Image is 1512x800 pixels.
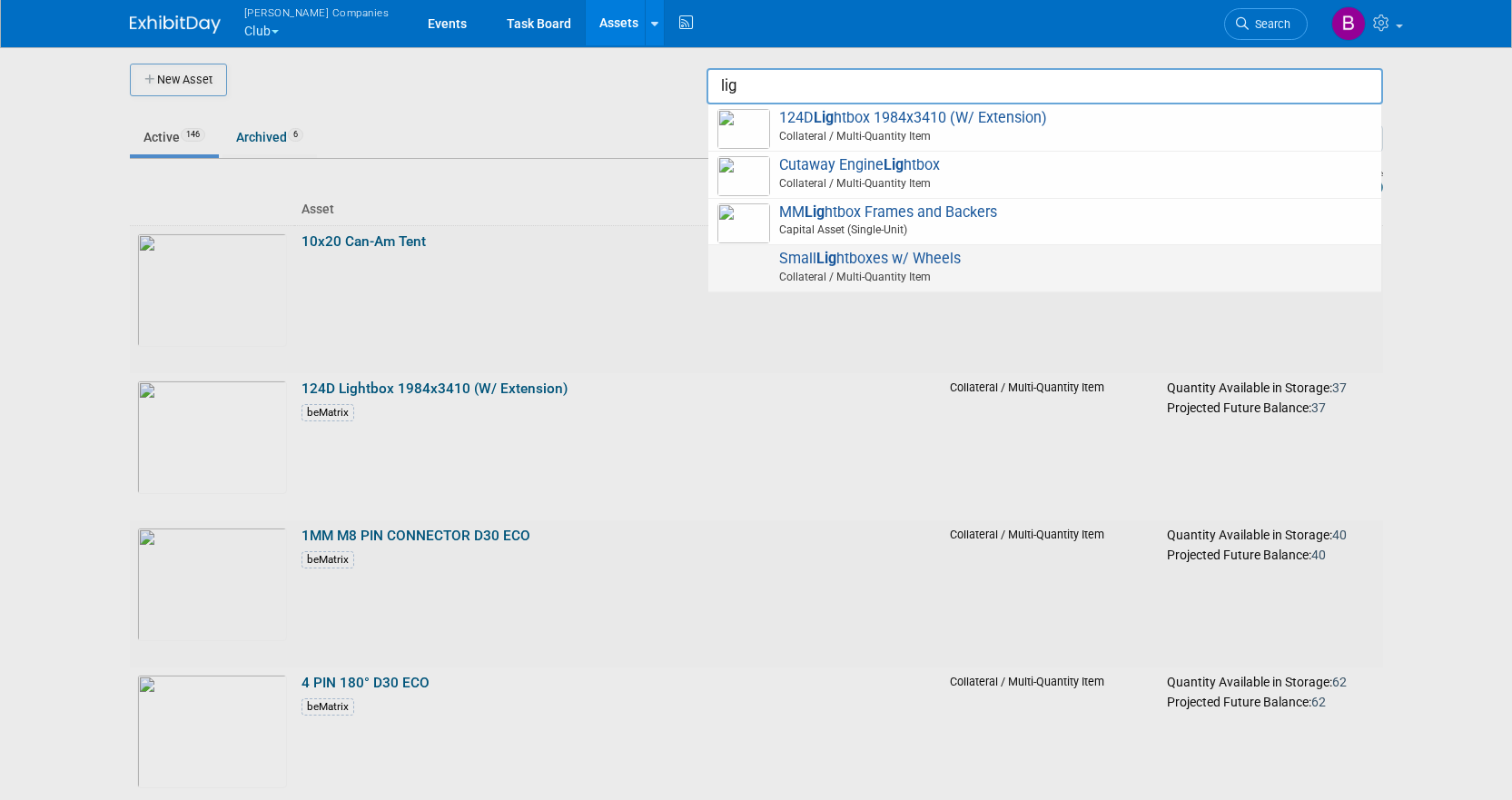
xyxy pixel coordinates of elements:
[816,250,836,267] strong: Lig
[723,269,1372,285] span: Collateral / Multi-Quantity Item
[1249,17,1290,31] span: Search
[884,156,904,173] strong: Lig
[707,68,1383,104] input: search assets
[805,203,825,221] strong: Lig
[814,109,834,126] strong: Lig
[130,15,221,34] img: ExhibitDay
[717,250,1372,287] span: Small htboxes w/ Wheels
[1331,6,1366,41] img: Barbara Brzezinska
[723,128,1372,144] span: Collateral / Multi-Quantity Item
[244,3,390,22] span: [PERSON_NAME] Companies
[723,175,1372,192] span: Collateral / Multi-Quantity Item
[717,109,1372,146] span: 124D htbox 1984x3410 (W/ Extension)
[723,222,1372,238] span: Capital Asset (Single-Unit)
[1224,8,1308,40] a: Search
[717,203,1372,241] span: MM htbox Frames and Backers
[717,156,1372,193] span: Cutaway Engine htbox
